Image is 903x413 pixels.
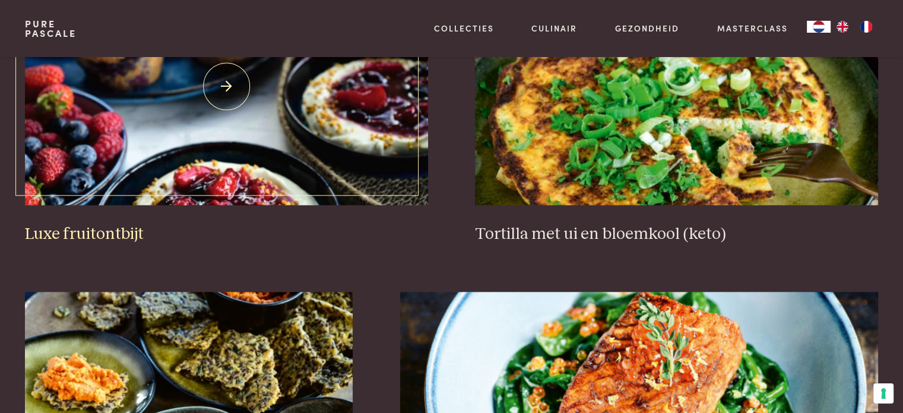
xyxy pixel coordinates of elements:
button: Uw voorkeuren voor toestemming voor trackingtechnologieën [873,383,894,403]
h3: Tortilla met ui en bloemkool (keto) [475,224,877,245]
a: PurePascale [25,19,77,38]
a: Collecties [434,22,494,34]
a: FR [854,21,878,33]
div: Language [807,21,831,33]
ul: Language list [831,21,878,33]
a: EN [831,21,854,33]
aside: Language selected: Nederlands [807,21,878,33]
h3: Luxe fruitontbijt [25,224,427,245]
a: Gezondheid [615,22,679,34]
a: Culinair [531,22,577,34]
a: NL [807,21,831,33]
a: Masterclass [717,22,788,34]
